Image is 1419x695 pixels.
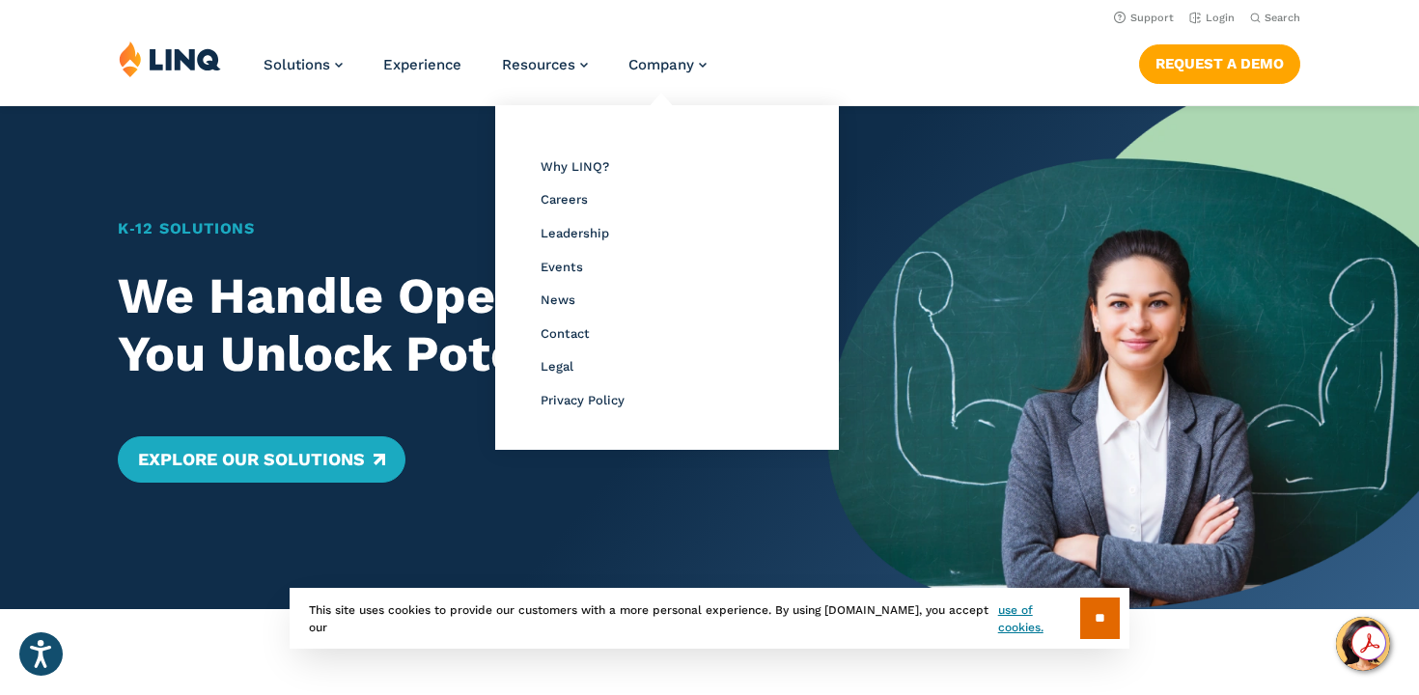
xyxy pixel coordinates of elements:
span: Search [1265,12,1300,24]
span: Company [628,56,694,73]
a: Resources [502,56,588,73]
button: Hello, have a question? Let’s chat. [1336,617,1390,671]
a: News [541,292,575,307]
img: LINQ | K‑12 Software [119,41,221,77]
a: Request a Demo [1139,44,1300,83]
a: Explore Our Solutions [118,436,404,483]
a: Leadership [541,226,609,240]
nav: Primary Navigation [264,41,707,104]
a: Careers [541,192,588,207]
div: This site uses cookies to provide our customers with a more personal experience. By using [DOMAIN... [290,588,1129,649]
h1: K‑12 Solutions [118,217,769,240]
a: use of cookies. [998,601,1080,636]
span: Resources [502,56,575,73]
button: Open Search Bar [1250,11,1300,25]
img: Home Banner [827,106,1419,609]
a: Experience [383,56,461,73]
a: Company [628,56,707,73]
a: Contact [541,326,590,341]
span: Solutions [264,56,330,73]
a: Events [541,260,583,274]
nav: Button Navigation [1139,41,1300,83]
h2: We Handle Operations. You Unlock Potential. [118,267,769,383]
a: Login [1189,12,1235,24]
a: Why LINQ? [541,159,609,174]
a: Privacy Policy [541,393,625,407]
a: Support [1114,12,1174,24]
a: Legal [541,359,573,374]
a: Solutions [264,56,343,73]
